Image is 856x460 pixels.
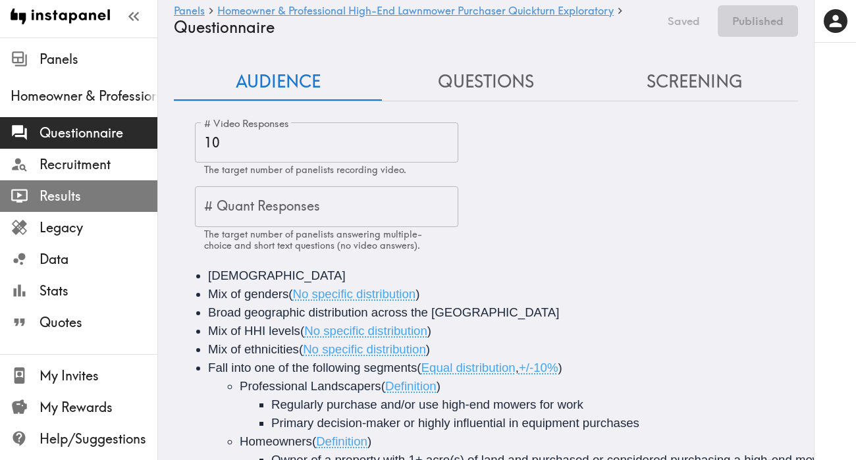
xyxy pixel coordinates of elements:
span: ( [300,324,304,338]
span: My Invites [40,367,157,385]
span: Questionnaire [40,124,157,142]
span: Recruitment [40,155,157,174]
button: Screening [590,63,798,101]
button: Audience [174,63,382,101]
span: My Rewards [40,398,157,417]
span: Homeowners [240,434,312,448]
a: Panels [174,5,205,18]
span: ) [558,361,562,374]
span: The target number of panelists answering multiple-choice and short text questions (no video answe... [204,228,422,251]
span: +/-10% [519,361,558,374]
span: ) [367,434,371,448]
div: Questionnaire Audience/Questions/Screening Tab Navigation [174,63,798,101]
span: ( [299,342,303,356]
span: Results [40,187,157,205]
span: Mix of HHI levels [208,324,300,338]
span: ( [288,287,292,301]
span: Stats [40,282,157,300]
span: ) [427,324,431,338]
span: Panels [40,50,157,68]
span: , [516,361,519,374]
span: ( [312,434,316,448]
span: Quotes [40,313,157,332]
span: ( [417,361,421,374]
span: Professional Landscapers [240,379,381,393]
span: No specific distribution [303,342,426,356]
span: [DEMOGRAPHIC_DATA] [208,268,346,282]
span: Homeowner & Professional High-End Lawnmower Purchaser Quickturn Exploratory [11,87,157,105]
span: ) [426,342,430,356]
h4: Questionnaire [174,18,650,37]
span: Regularly purchase and/or use high-end mowers for work [271,397,583,411]
span: Fall into one of the following segments [208,361,417,374]
label: # Video Responses [204,116,289,131]
span: ) [415,287,419,301]
span: Legacy [40,218,157,237]
button: Questions [382,63,590,101]
span: Primary decision-maker or highly influential in equipment purchases [271,416,639,430]
span: Help/Suggestions [40,430,157,448]
span: Mix of ethnicities [208,342,299,356]
a: Homeowner & Professional High-End Lawnmower Purchaser Quickturn Exploratory [217,5,614,18]
span: Definition [316,434,367,448]
span: Broad geographic distribution across the [GEOGRAPHIC_DATA] [208,305,559,319]
span: Definition [385,379,437,393]
span: ( [381,379,385,393]
span: Mix of genders [208,287,288,301]
span: No specific distribution [293,287,416,301]
span: Data [40,250,157,268]
span: No specific distribution [304,324,427,338]
span: ) [437,379,441,393]
span: Equal distribution [421,361,516,374]
span: The target number of panelists recording video. [204,164,406,176]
